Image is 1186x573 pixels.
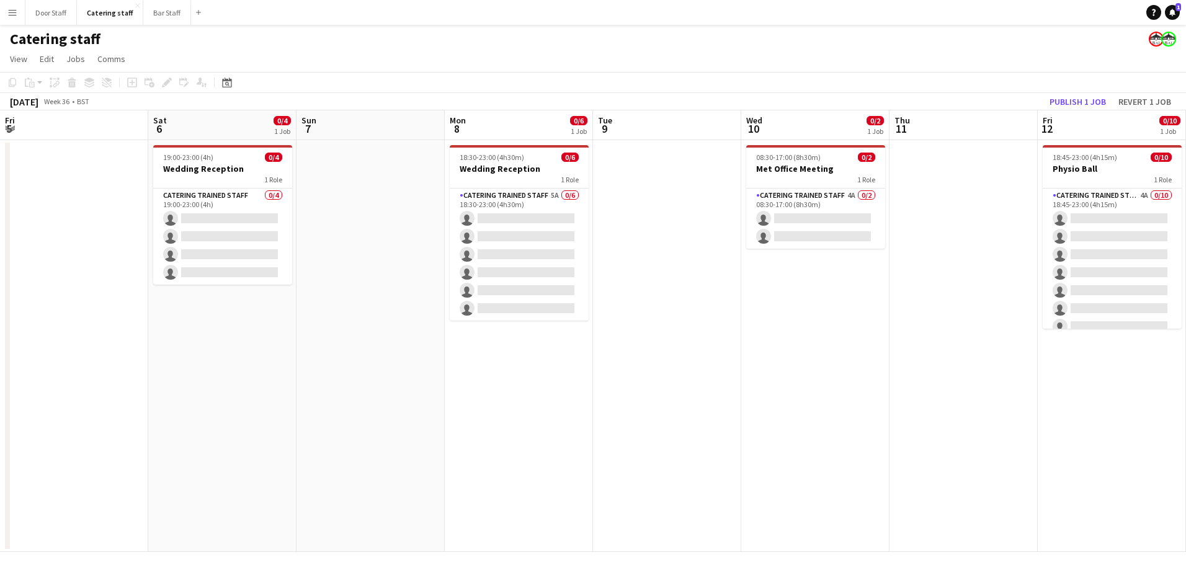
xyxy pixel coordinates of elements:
button: Revert 1 job [1113,94,1176,110]
app-card-role: Catering trained staff0/419:00-23:00 (4h) [153,189,292,285]
span: Comms [97,53,125,64]
span: 1 Role [264,175,282,184]
div: 1 Job [274,127,290,136]
span: 0/6 [561,153,579,162]
span: 0/4 [274,116,291,125]
a: Edit [35,51,59,67]
span: 11 [893,122,910,136]
h3: Met Office Meeting [746,163,885,174]
span: Week 36 [41,97,72,106]
span: Sun [301,115,316,126]
span: 0/10 [1151,153,1172,162]
span: Jobs [66,53,85,64]
span: Wed [746,115,762,126]
div: BST [77,97,89,106]
span: 1 Role [857,175,875,184]
button: Bar Staff [143,1,191,25]
div: [DATE] [10,95,38,108]
span: 19:00-23:00 (4h) [163,153,213,162]
button: Publish 1 job [1045,94,1111,110]
span: 0/2 [867,116,884,125]
app-card-role: Catering trained staff4A0/208:30-17:00 (8h30m) [746,189,885,249]
div: 1 Job [1160,127,1180,136]
app-card-role: Catering trained staff5A0/618:30-23:00 (4h30m) [450,189,589,321]
span: Mon [450,115,466,126]
div: 1 Job [867,127,883,136]
a: 1 [1165,5,1180,20]
span: 0/10 [1159,116,1180,125]
span: 5 [3,122,15,136]
app-job-card: 18:45-23:00 (4h15m)0/10Physio Ball1 RoleCatering trained staff4A0/1018:45-23:00 (4h15m) [1043,145,1182,329]
a: Jobs [61,51,90,67]
app-user-avatar: Beach Ballroom [1161,32,1176,47]
span: Sat [153,115,167,126]
span: 18:30-23:00 (4h30m) [460,153,524,162]
span: Edit [40,53,54,64]
h1: Catering staff [10,30,100,48]
app-job-card: 18:30-23:00 (4h30m)0/6Wedding Reception1 RoleCatering trained staff5A0/618:30-23:00 (4h30m) [450,145,589,321]
span: 0/6 [570,116,587,125]
button: Catering staff [77,1,143,25]
button: Door Staff [25,1,77,25]
a: View [5,51,32,67]
span: 1 [1175,3,1181,11]
span: Tue [598,115,612,126]
span: 12 [1041,122,1053,136]
span: 0/2 [858,153,875,162]
h3: Wedding Reception [450,163,589,174]
app-card-role: Catering trained staff4A0/1018:45-23:00 (4h15m) [1043,189,1182,393]
app-user-avatar: Beach Ballroom [1149,32,1164,47]
span: Fri [1043,115,1053,126]
app-job-card: 19:00-23:00 (4h)0/4Wedding Reception1 RoleCatering trained staff0/419:00-23:00 (4h) [153,145,292,285]
span: 0/4 [265,153,282,162]
h3: Physio Ball [1043,163,1182,174]
span: 6 [151,122,167,136]
span: 18:45-23:00 (4h15m) [1053,153,1117,162]
span: 8 [448,122,466,136]
span: Thu [894,115,910,126]
a: Comms [92,51,130,67]
span: 1 Role [1154,175,1172,184]
div: 1 Job [571,127,587,136]
span: 1 Role [561,175,579,184]
span: 08:30-17:00 (8h30m) [756,153,821,162]
span: View [10,53,27,64]
span: 9 [596,122,612,136]
span: 7 [300,122,316,136]
h3: Wedding Reception [153,163,292,174]
span: 10 [744,122,762,136]
app-job-card: 08:30-17:00 (8h30m)0/2Met Office Meeting1 RoleCatering trained staff4A0/208:30-17:00 (8h30m) [746,145,885,249]
span: Fri [5,115,15,126]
